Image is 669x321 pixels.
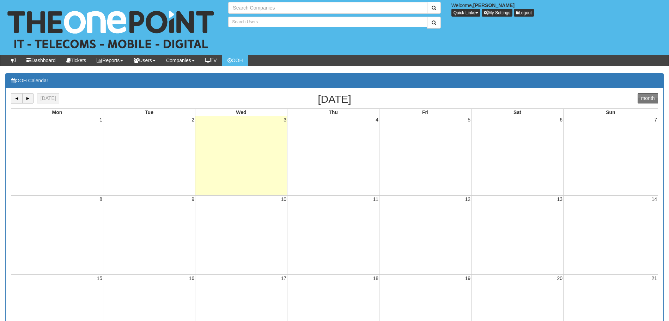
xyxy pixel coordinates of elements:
[471,108,563,116] th: Sat
[6,73,663,88] div: OOH Calendar
[482,9,513,17] a: My Settings
[514,9,534,17] a: Logout
[280,275,287,282] div: 17
[464,275,471,282] div: 19
[128,55,161,66] a: Users
[283,116,287,123] div: 3
[11,108,103,116] th: Mon
[556,196,563,203] div: 13
[99,116,103,123] div: 1
[161,55,200,66] a: Companies
[464,196,471,203] div: 12
[556,275,563,282] div: 20
[451,9,480,17] button: Quick Links
[188,275,195,282] div: 16
[375,116,379,123] div: 4
[559,116,563,123] div: 6
[473,2,515,8] b: [PERSON_NAME]
[653,116,658,123] div: 7
[222,55,248,66] a: OOH
[228,17,427,27] input: Search Users
[195,108,287,116] th: Wed
[91,55,128,66] a: Reports
[318,93,351,105] h2: [DATE]
[103,108,195,116] th: Tue
[200,55,222,66] a: TV
[287,108,379,116] th: Thu
[191,116,195,123] div: 2
[21,55,61,66] a: Dashboard
[99,196,103,203] div: 8
[467,116,471,123] div: 5
[372,196,379,203] div: 11
[61,55,92,66] a: Tickets
[11,94,22,103] span: ◄
[651,275,658,282] div: 21
[23,94,34,103] span: ►
[37,94,59,103] span: [DATE]
[446,2,669,17] div: Welcome,
[96,275,103,282] div: 15
[638,94,658,103] span: month
[379,108,471,116] th: Fri
[191,196,195,203] div: 9
[228,2,427,14] input: Search Companies
[372,275,379,282] div: 18
[280,196,287,203] div: 10
[651,196,658,203] div: 14
[563,108,658,116] th: Sun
